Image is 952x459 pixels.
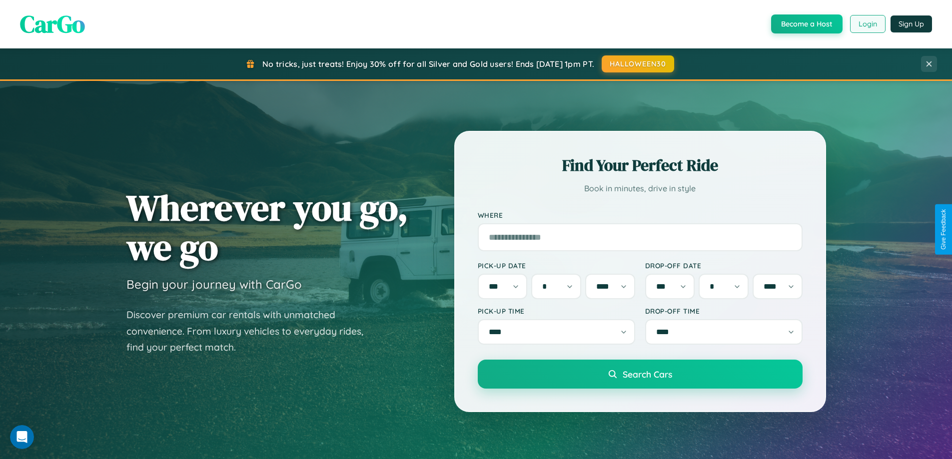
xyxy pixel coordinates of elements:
[126,277,302,292] h3: Begin your journey with CarGo
[478,261,635,270] label: Pick-up Date
[940,209,947,250] div: Give Feedback
[602,55,674,72] button: HALLOWEEN30
[262,59,594,69] span: No tricks, just treats! Enjoy 30% off for all Silver and Gold users! Ends [DATE] 1pm PT.
[478,181,803,196] p: Book in minutes, drive in style
[478,211,803,219] label: Where
[478,307,635,315] label: Pick-up Time
[478,360,803,389] button: Search Cars
[478,154,803,176] h2: Find Your Perfect Ride
[623,369,672,380] span: Search Cars
[10,425,34,449] iframe: Intercom live chat
[126,188,408,267] h1: Wherever you go, we go
[20,7,85,40] span: CarGo
[771,14,843,33] button: Become a Host
[645,307,803,315] label: Drop-off Time
[891,15,932,32] button: Sign Up
[126,307,376,356] p: Discover premium car rentals with unmatched convenience. From luxury vehicles to everyday rides, ...
[850,15,886,33] button: Login
[645,261,803,270] label: Drop-off Date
